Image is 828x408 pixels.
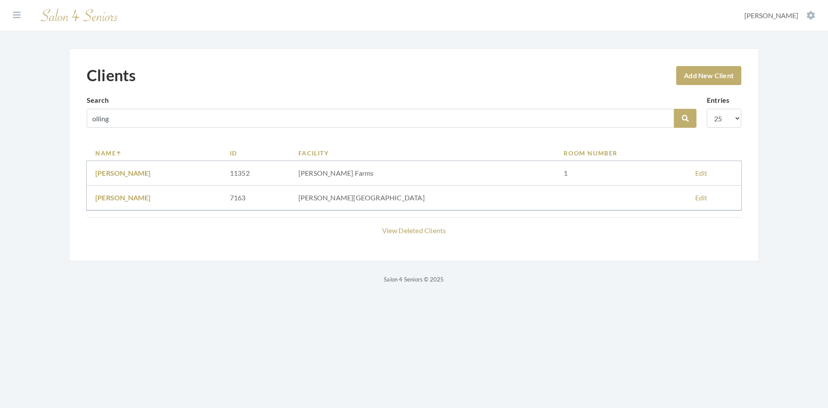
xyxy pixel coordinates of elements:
[564,149,677,158] a: Room Number
[95,149,213,158] a: Name
[87,95,109,105] label: Search
[87,109,674,128] input: Search by name, facility or room number
[695,193,708,202] a: Edit
[290,161,555,186] td: [PERSON_NAME] Farms
[69,274,759,285] p: Salon 4 Seniors © 2025
[95,193,151,202] a: [PERSON_NAME]
[221,186,290,210] td: 7163
[298,149,547,158] a: Facility
[742,11,818,20] button: [PERSON_NAME]
[676,66,741,85] a: Add New Client
[230,149,281,158] a: ID
[555,161,686,186] td: 1
[695,169,708,177] a: Edit
[221,161,290,186] td: 11352
[290,186,555,210] td: [PERSON_NAME][GEOGRAPHIC_DATA]
[707,95,729,105] label: Entries
[382,226,446,234] a: View Deleted Clients
[95,169,151,177] a: [PERSON_NAME]
[744,11,798,19] span: [PERSON_NAME]
[36,5,122,25] img: Salon 4 Seniors
[87,66,136,85] h1: Clients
